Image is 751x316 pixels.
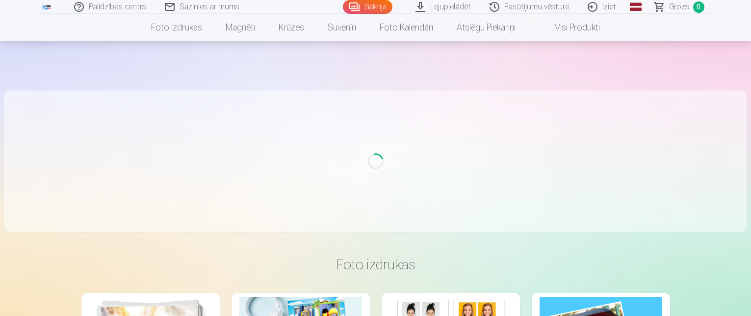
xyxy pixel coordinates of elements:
[41,4,52,10] img: /fa1
[267,14,316,41] a: Krūzes
[669,1,689,13] span: Grozs
[527,14,612,41] a: Visi produkti
[693,1,704,13] span: 0
[368,14,445,41] a: Foto kalendāri
[214,14,267,41] a: Magnēti
[445,14,527,41] a: Atslēgu piekariņi
[89,256,662,273] h3: Foto izdrukas
[139,14,214,41] a: Foto izdrukas
[316,14,368,41] a: Suvenīri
